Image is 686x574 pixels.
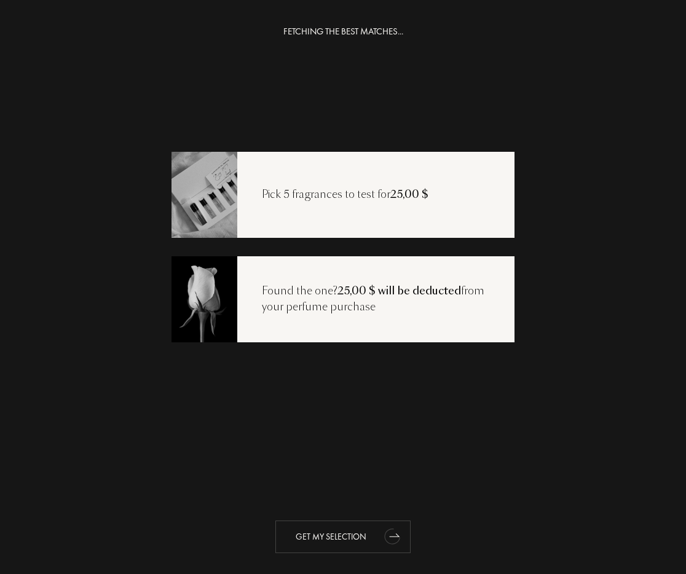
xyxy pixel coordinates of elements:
[283,25,403,39] div: FETCHING THE BEST MATCHES...
[171,150,237,238] img: recoload1.png
[237,187,453,203] div: Pick 5 fragrances to test for
[237,283,514,315] div: Found the one? from your perfume purchase
[380,524,405,548] div: animation
[171,254,237,343] img: recoload3.png
[275,521,411,553] div: Get my selection
[337,283,461,298] span: 25,00 $ will be deducted
[390,187,428,202] span: 25,00 $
